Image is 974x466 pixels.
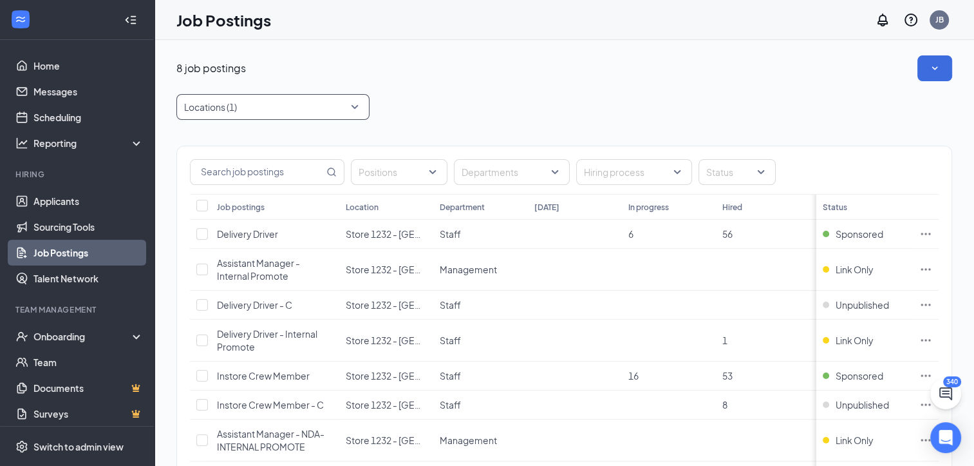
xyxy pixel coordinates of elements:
div: 340 [943,376,961,387]
span: Management [440,434,497,446]
th: In progress [622,194,716,220]
td: Staff [433,391,527,420]
span: Sponsored [836,369,883,382]
div: Switch to admin view [33,440,124,453]
th: [DATE] [528,194,622,220]
span: Assistant Manager - NDA- INTERNAL PROMOTE [217,428,324,452]
span: Store 1232 - [GEOGRAPHIC_DATA] [346,264,492,275]
span: Delivery Driver [217,228,278,240]
a: Scheduling [33,104,144,130]
svg: Ellipses [919,263,932,276]
span: Link Only [836,334,874,347]
svg: UserCheck [15,330,28,343]
td: Store 1232 - Lakeland [339,391,433,420]
svg: Ellipses [919,398,932,411]
td: Store 1232 - Lakeland [339,249,433,291]
button: SmallChevronDown [917,55,952,81]
div: JB [935,14,944,25]
span: Store 1232 - [GEOGRAPHIC_DATA] [346,434,492,446]
div: Open Intercom Messenger [930,422,961,453]
span: Management [440,264,497,275]
span: Store 1232 - [GEOGRAPHIC_DATA] [346,335,492,346]
a: Messages [33,79,144,104]
div: Team Management [15,304,141,315]
span: Store 1232 - [GEOGRAPHIC_DATA] [346,399,492,411]
span: 6 [628,228,633,240]
input: Search job postings [191,160,324,184]
td: Staff [433,362,527,391]
td: Management [433,420,527,461]
div: Hiring [15,169,141,180]
span: Assistant Manager - Internal Promote [217,257,300,282]
td: Staff [433,291,527,320]
span: 56 [722,228,733,240]
span: Staff [440,370,461,382]
span: Sponsored [836,228,883,240]
svg: Ellipses [919,369,932,382]
svg: QuestionInfo [903,12,919,28]
svg: Ellipses [919,334,932,347]
span: Instore Crew Member - C [217,399,324,411]
svg: Collapse [124,14,137,26]
td: Store 1232 - Lakeland [339,320,433,362]
td: Store 1232 - Lakeland [339,220,433,249]
span: Store 1232 - [GEOGRAPHIC_DATA] [346,228,492,240]
span: Unpublished [836,398,889,411]
a: Home [33,53,144,79]
th: Total [810,194,904,220]
span: Staff [440,399,461,411]
div: Onboarding [33,330,133,343]
a: Sourcing Tools [33,214,144,240]
button: ChatActive [930,378,961,409]
span: Delivery Driver - Internal Promote [217,328,317,353]
span: 1 [722,335,727,346]
td: Staff [433,220,527,249]
a: DocumentsCrown [33,375,144,401]
svg: ChatActive [938,386,953,402]
span: Delivery Driver - C [217,299,292,311]
a: Applicants [33,188,144,214]
svg: Notifications [875,12,890,28]
h1: Job Postings [176,9,271,31]
td: Staff [433,320,527,362]
svg: Ellipses [919,298,932,311]
div: Job postings [217,202,265,213]
svg: SmallChevronDown [928,62,941,75]
td: Store 1232 - Lakeland [339,420,433,461]
td: Management [433,249,527,291]
div: Reporting [33,137,144,150]
span: Unpublished [836,298,889,311]
span: 53 [722,370,733,382]
th: Hired [716,194,810,220]
svg: Analysis [15,137,28,150]
svg: MagnifyingGlass [326,167,337,177]
span: Store 1232 - [GEOGRAPHIC_DATA] [346,299,492,311]
span: Link Only [836,263,874,276]
svg: Ellipses [919,228,932,240]
div: Department [440,202,485,213]
a: Talent Network [33,266,144,291]
svg: WorkstreamLogo [14,13,27,26]
span: Staff [440,335,461,346]
p: 8 job postings [176,61,246,75]
svg: Ellipses [919,434,932,447]
span: Instore Crew Member [217,370,310,382]
div: Location [346,202,379,213]
td: Store 1232 - Lakeland [339,291,433,320]
span: 8 [722,399,727,411]
a: Team [33,349,144,375]
span: Store 1232 - [GEOGRAPHIC_DATA] [346,370,492,382]
span: Staff [440,228,461,240]
span: 16 [628,370,639,382]
a: SurveysCrown [33,401,144,427]
svg: Settings [15,440,28,453]
span: Staff [440,299,461,311]
a: Job Postings [33,240,144,266]
td: Store 1232 - Lakeland [339,362,433,391]
span: Link Only [836,434,874,447]
th: Status [816,194,913,220]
